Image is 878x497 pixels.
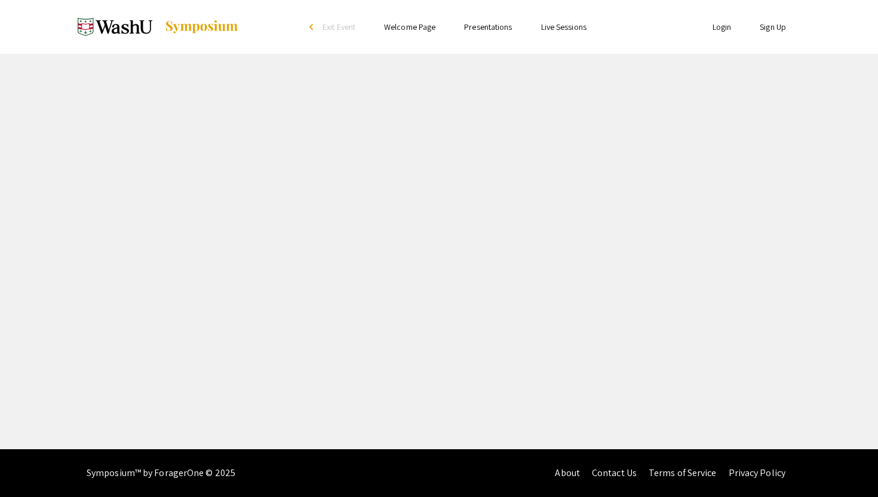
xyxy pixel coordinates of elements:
[78,12,239,42] a: Spring 2025 Undergraduate Research Symposium
[760,22,786,32] a: Sign Up
[309,23,317,30] div: arrow_back_ios
[464,22,512,32] a: Presentations
[729,467,785,479] a: Privacy Policy
[592,467,637,479] a: Contact Us
[78,12,152,42] img: Spring 2025 Undergraduate Research Symposium
[713,22,732,32] a: Login
[649,467,717,479] a: Terms of Service
[87,449,235,497] div: Symposium™ by ForagerOne © 2025
[9,443,51,488] iframe: Chat
[541,22,587,32] a: Live Sessions
[323,22,355,32] span: Exit Event
[555,467,580,479] a: About
[164,20,239,34] img: Symposium by ForagerOne
[384,22,435,32] a: Welcome Page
